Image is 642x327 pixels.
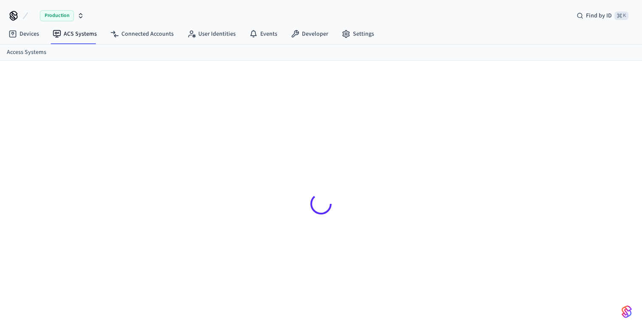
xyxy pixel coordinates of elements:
[622,305,632,319] img: SeamLogoGradient.69752ec5.svg
[284,26,335,42] a: Developer
[40,10,74,21] span: Production
[7,48,46,57] a: Access Systems
[104,26,180,42] a: Connected Accounts
[2,26,46,42] a: Devices
[614,11,628,20] span: ⌘ K
[570,8,635,23] div: Find by ID⌘ K
[586,11,612,20] span: Find by ID
[180,26,242,42] a: User Identities
[242,26,284,42] a: Events
[335,26,381,42] a: Settings
[46,26,104,42] a: ACS Systems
